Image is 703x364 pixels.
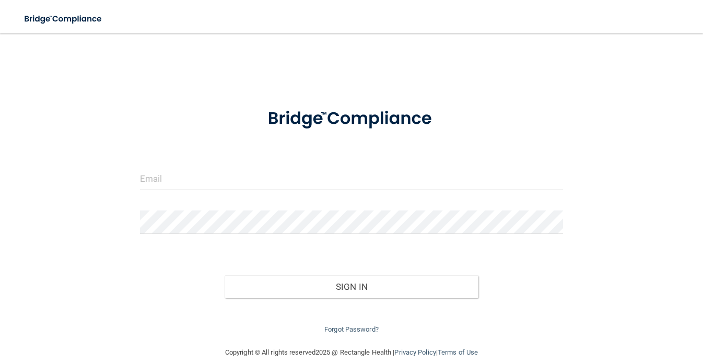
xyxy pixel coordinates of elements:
[394,348,436,356] a: Privacy Policy
[225,275,478,298] button: Sign In
[250,96,453,142] img: bridge_compliance_login_screen.278c3ca4.svg
[438,348,478,356] a: Terms of Use
[140,167,563,190] input: Email
[324,325,379,333] a: Forgot Password?
[16,8,112,30] img: bridge_compliance_login_screen.278c3ca4.svg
